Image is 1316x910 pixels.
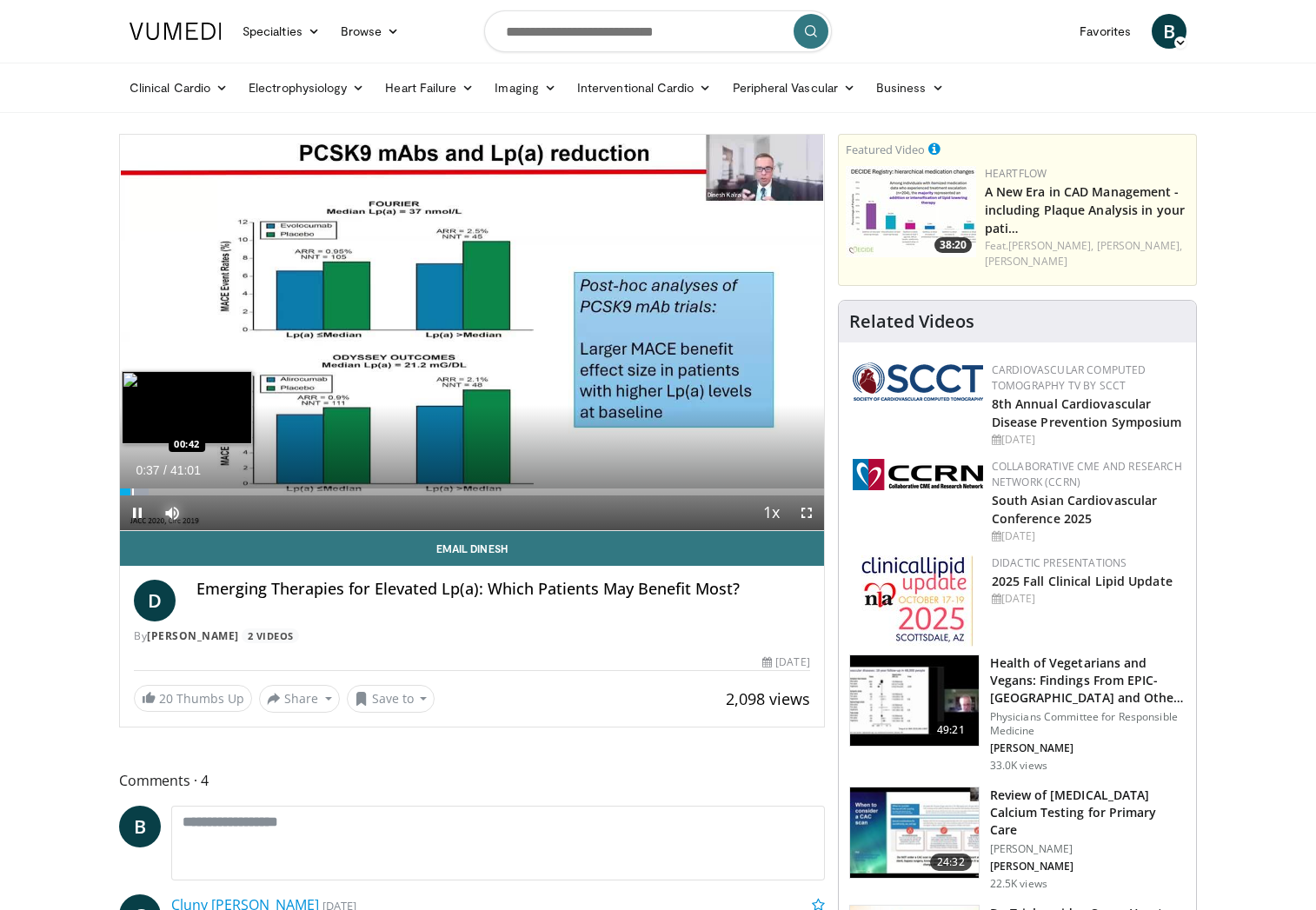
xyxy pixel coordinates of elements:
[934,237,972,253] span: 38:20
[992,591,1182,607] div: [DATE]
[789,495,824,530] button: Fullscreen
[1069,14,1141,49] a: Favorites
[242,628,299,643] a: 2 Videos
[853,459,983,490] img: a04ee3ba-8487-4636-b0fb-5e8d268f3737.png.150x105_q85_autocrop_double_scale_upscale_version-0.2.png
[120,135,824,531] video-js: Video Player
[722,70,866,105] a: Peripheral Vascular
[850,655,979,746] img: 606f2b51-b844-428b-aa21-8c0c72d5a896.150x105_q85_crop-smart_upscale.jpg
[375,70,484,105] a: Heart Failure
[990,787,1186,839] h3: Review of [MEDICAL_DATA] Calcium Testing for Primary Care
[992,432,1182,448] div: [DATE]
[990,842,1186,856] p: [PERSON_NAME]
[992,492,1158,527] a: South Asian Cardiovascular Conference 2025
[238,70,375,105] a: Electrophysiology
[850,787,979,878] img: f4af32e0-a3f3-4dd9-8ed6-e543ca885e6d.150x105_q85_crop-smart_upscale.jpg
[990,741,1186,755] p: [PERSON_NAME]
[119,769,825,792] span: Comments 4
[119,806,161,847] a: B
[930,721,972,739] span: 49:21
[119,70,238,105] a: Clinical Cardio
[120,531,824,566] a: Email Dinesh
[849,654,1186,773] a: 49:21 Health of Vegetarians and Vegans: Findings From EPIC-[GEOGRAPHIC_DATA] and Othe… Physicians...
[866,70,954,105] a: Business
[754,495,789,530] button: Playback Rate
[992,459,1182,489] a: Collaborative CME and Research Network (CCRN)
[1152,14,1186,49] a: B
[155,495,189,530] button: Mute
[849,787,1186,891] a: 24:32 Review of [MEDICAL_DATA] Calcium Testing for Primary Care [PERSON_NAME] [PERSON_NAME] 22.5K...
[1097,238,1182,253] a: [PERSON_NAME],
[170,463,201,477] span: 41:01
[985,254,1067,269] a: [PERSON_NAME]
[726,688,810,709] span: 2,098 views
[134,580,176,621] a: D
[484,70,567,105] a: Imaging
[849,311,974,332] h4: Related Videos
[1008,238,1093,253] a: [PERSON_NAME],
[120,495,155,530] button: Pause
[567,70,722,105] a: Interventional Cardio
[122,371,252,444] img: image.jpeg
[992,528,1182,544] div: [DATE]
[990,877,1047,891] p: 22.5K views
[134,685,252,712] a: 20 Thumbs Up
[990,759,1047,773] p: 33.0K views
[985,238,1189,269] div: Feat.
[990,710,1186,738] p: Physicians Committee for Responsible Medicine
[853,362,983,401] img: 51a70120-4f25-49cc-93a4-67582377e75f.png.150x105_q85_autocrop_double_scale_upscale_version-0.2.png
[232,14,330,49] a: Specialties
[985,183,1185,236] a: A New Era in CAD Management - including Plaque Analysis in your pati…
[992,555,1182,571] div: Didactic Presentations
[259,685,340,713] button: Share
[930,854,972,871] span: 24:32
[147,628,239,643] a: [PERSON_NAME]
[992,362,1147,393] a: Cardiovascular Computed Tomography TV by SCCT
[762,654,809,670] div: [DATE]
[196,580,810,599] h4: Emerging Therapies for Elevated Lp(a): Which Patients May Benefit Most?
[159,690,173,707] span: 20
[163,463,167,477] span: /
[990,654,1186,707] h3: Health of Vegetarians and Vegans: Findings From EPIC-[GEOGRAPHIC_DATA] and Othe…
[484,10,832,52] input: Search topics, interventions
[985,166,1047,181] a: Heartflow
[990,860,1186,873] p: [PERSON_NAME]
[992,573,1173,589] a: 2025 Fall Clinical Lipid Update
[846,166,976,257] img: 738d0e2d-290f-4d89-8861-908fb8b721dc.150x105_q85_crop-smart_upscale.jpg
[134,628,810,644] div: By
[992,395,1182,430] a: 8th Annual Cardiovascular Disease Prevention Symposium
[846,166,976,257] a: 38:20
[347,685,435,713] button: Save to
[330,14,410,49] a: Browse
[130,23,222,40] img: VuMedi Logo
[861,555,974,647] img: d65bce67-f81a-47c5-b47d-7b8806b59ca8.jpg.150x105_q85_autocrop_double_scale_upscale_version-0.2.jpg
[846,142,925,157] small: Featured Video
[136,463,159,477] span: 0:37
[120,488,824,495] div: Progress Bar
